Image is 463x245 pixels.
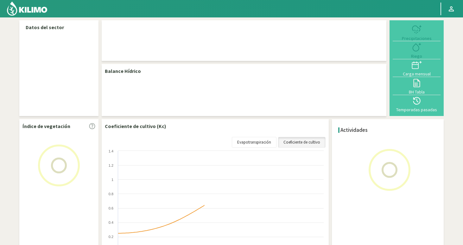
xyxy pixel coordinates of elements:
[278,137,326,148] a: Coeficiente de cultivo
[109,164,113,167] text: 1.2
[105,67,141,75] p: Balance Hídrico
[395,107,439,112] div: Temporadas pasadas
[27,134,91,197] img: Loading...
[109,221,113,224] text: 0.4
[395,72,439,76] div: Carga mensual
[358,138,421,202] img: Loading...
[395,36,439,41] div: Precipitaciones
[395,54,439,58] div: Riego
[340,127,368,133] h4: Actividades
[393,23,441,41] button: Precipitaciones
[109,206,113,210] text: 0.6
[395,90,439,94] div: BH Tabla
[109,192,113,196] text: 0.8
[109,149,113,153] text: 1.4
[26,23,92,31] p: Datos del sector
[393,77,441,95] button: BH Tabla
[393,41,441,59] button: Riego
[6,1,48,16] img: Kilimo
[22,122,70,130] p: Índice de vegetación
[393,95,441,113] button: Temporadas pasadas
[105,122,166,130] p: Coeficiente de cultivo (Kc)
[393,59,441,77] button: Carga mensual
[232,137,276,148] a: Evapotranspiración
[109,235,113,239] text: 0.2
[111,178,113,182] text: 1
